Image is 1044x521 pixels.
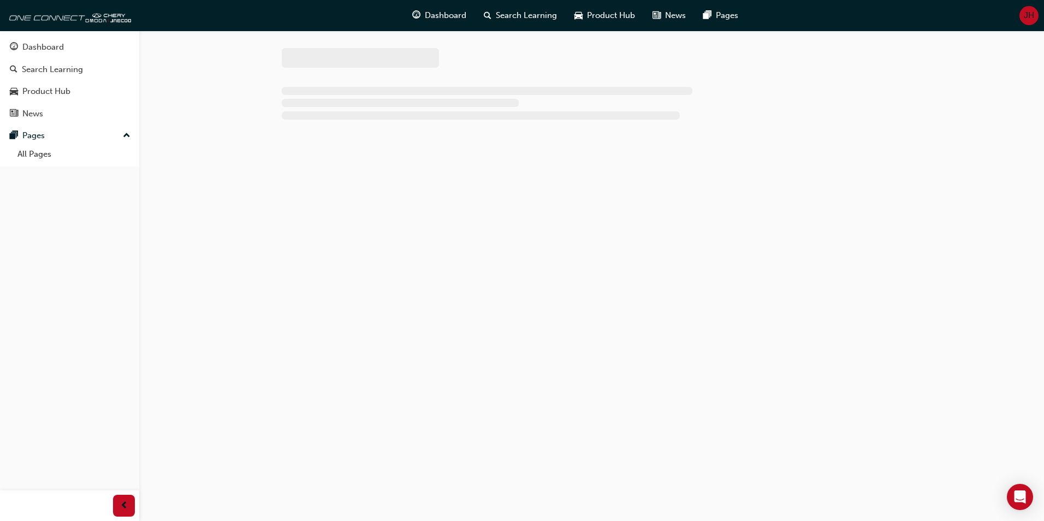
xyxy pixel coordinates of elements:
[4,104,135,124] a: News
[475,4,566,27] a: search-iconSearch Learning
[665,9,686,22] span: News
[574,9,583,22] span: car-icon
[425,9,466,22] span: Dashboard
[644,4,695,27] a: news-iconNews
[10,109,18,119] span: news-icon
[10,65,17,75] span: search-icon
[652,9,661,22] span: news-icon
[13,146,135,163] a: All Pages
[566,4,644,27] a: car-iconProduct Hub
[4,81,135,102] a: Product Hub
[5,4,131,26] img: oneconnect
[22,129,45,142] div: Pages
[22,41,64,54] div: Dashboard
[4,126,135,146] button: Pages
[4,35,135,126] button: DashboardSearch LearningProduct HubNews
[4,37,135,57] a: Dashboard
[22,108,43,120] div: News
[412,9,420,22] span: guage-icon
[4,60,135,80] a: Search Learning
[496,9,557,22] span: Search Learning
[703,9,711,22] span: pages-icon
[123,129,130,143] span: up-icon
[22,63,83,76] div: Search Learning
[484,9,491,22] span: search-icon
[1007,484,1033,510] div: Open Intercom Messenger
[120,499,128,513] span: prev-icon
[10,131,18,141] span: pages-icon
[10,87,18,97] span: car-icon
[716,9,738,22] span: Pages
[1024,9,1034,22] span: JH
[10,43,18,52] span: guage-icon
[22,85,70,98] div: Product Hub
[695,4,747,27] a: pages-iconPages
[587,9,635,22] span: Product Hub
[404,4,475,27] a: guage-iconDashboard
[1019,6,1039,25] button: JH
